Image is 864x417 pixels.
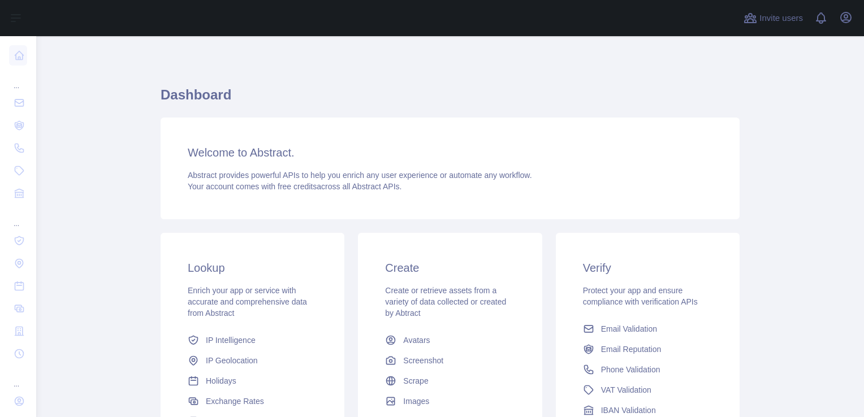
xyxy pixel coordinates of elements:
span: IP Geolocation [206,355,258,366]
span: Your account comes with across all Abstract APIs. [188,182,401,191]
a: Screenshot [381,350,519,371]
a: VAT Validation [578,380,717,400]
div: ... [9,68,27,90]
span: Enrich your app or service with accurate and comprehensive data from Abstract [188,286,307,318]
h3: Welcome to Abstract. [188,145,712,160]
a: Scrape [381,371,519,391]
span: IP Intelligence [206,335,256,346]
a: IP Intelligence [183,330,322,350]
span: Avatars [403,335,430,346]
a: Phone Validation [578,359,717,380]
span: Images [403,396,429,407]
span: Abstract provides powerful APIs to help you enrich any user experience or automate any workflow. [188,171,532,180]
h1: Dashboard [161,86,740,113]
a: Email Reputation [578,339,717,359]
span: Screenshot [403,355,443,366]
a: Images [381,391,519,411]
a: Email Validation [578,319,717,339]
span: Holidays [206,375,236,386]
span: Phone Validation [601,364,660,375]
span: Scrape [403,375,428,386]
span: Exchange Rates [206,396,264,407]
span: Create or retrieve assets from a variety of data collected or created by Abtract [385,286,506,318]
h3: Verify [583,260,712,276]
span: IBAN Validation [601,405,656,416]
span: Invite users [759,12,803,25]
span: VAT Validation [601,384,651,396]
span: Email Reputation [601,344,662,355]
h3: Lookup [188,260,317,276]
a: IP Geolocation [183,350,322,371]
div: ... [9,366,27,389]
h3: Create [385,260,515,276]
div: ... [9,206,27,228]
a: Exchange Rates [183,391,322,411]
span: Email Validation [601,323,657,335]
span: Protect your app and ensure compliance with verification APIs [583,286,698,306]
span: free credits [278,182,317,191]
a: Holidays [183,371,322,391]
button: Invite users [741,9,805,27]
a: Avatars [381,330,519,350]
